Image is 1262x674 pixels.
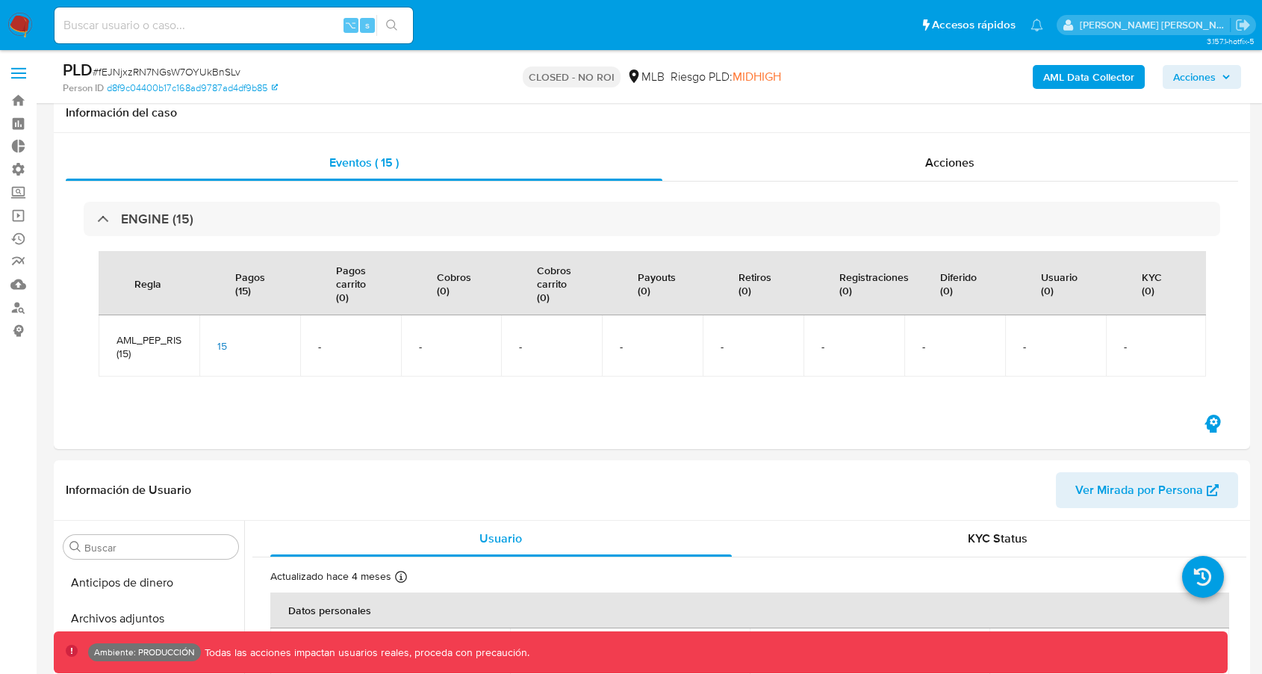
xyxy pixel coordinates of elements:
[523,67,621,87] p: CLOSED - NO ROI
[84,202,1220,236] div: ENGINE (15)
[1163,65,1241,89] button: Acciones
[93,64,240,79] span: # fEJNjxzRN7NGsW7OYUkBnSLv
[821,259,927,308] div: Registraciones (0)
[671,69,781,85] span: Riesgo PLD:
[116,333,181,360] span: AML_PEP_RISK_CHECKOUT_DATA (15)
[1023,259,1095,308] div: Usuario (0)
[57,565,244,601] button: Anticipos de dinero
[270,593,1229,628] th: Datos personales
[318,340,383,353] span: -
[318,252,384,315] div: Pagos carrito (0)
[1031,19,1043,31] a: Notificaciones
[519,252,589,315] div: Cobros carrito (0)
[376,15,407,36] button: search-icon
[63,81,104,95] b: Person ID
[270,569,391,584] p: Actualizado hace 4 meses
[66,105,1238,120] h1: Información del caso
[721,340,786,353] span: -
[627,69,665,85] div: MLB
[1235,17,1251,33] a: Salir
[1075,472,1203,508] span: Ver Mirada por Persona
[1056,472,1238,508] button: Ver Mirada por Persona
[217,338,227,353] span: 15
[519,340,584,353] span: -
[968,530,1028,547] span: KYC Status
[121,211,193,227] h3: ENGINE (15)
[116,265,179,301] div: Regla
[1124,340,1189,353] span: -
[1080,18,1231,32] p: esteban.salas@mercadolibre.com.co
[57,601,244,637] button: Archivos adjuntos
[94,649,195,655] p: Ambiente: PRODUCCIÓN
[922,259,995,308] div: Diferido (0)
[66,483,191,498] h1: Información de Usuario
[1033,65,1145,89] button: AML Data Collector
[1124,259,1189,308] div: KYC (0)
[365,18,370,32] span: s
[925,154,975,171] span: Acciones
[63,58,93,81] b: PLD
[419,340,484,353] span: -
[217,259,283,308] div: Pagos (15)
[107,81,278,95] a: d8f9c04400b17c168ad9787ad4df9b85
[479,530,522,547] span: Usuario
[721,259,789,308] div: Retiros (0)
[345,18,356,32] span: ⌥
[329,154,399,171] span: Eventos ( 15 )
[1043,65,1134,89] b: AML Data Collector
[932,17,1016,33] span: Accesos rápidos
[55,16,413,35] input: Buscar usuario o caso...
[620,259,694,308] div: Payouts (0)
[733,68,781,85] span: MIDHIGH
[84,541,232,554] input: Buscar
[1173,65,1216,89] span: Acciones
[620,340,685,353] span: -
[821,340,886,353] span: -
[201,646,529,660] p: Todas las acciones impactan usuarios reales, proceda con precaución.
[922,340,987,353] span: -
[69,541,81,553] button: Buscar
[419,259,489,308] div: Cobros (0)
[1023,340,1088,353] span: -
